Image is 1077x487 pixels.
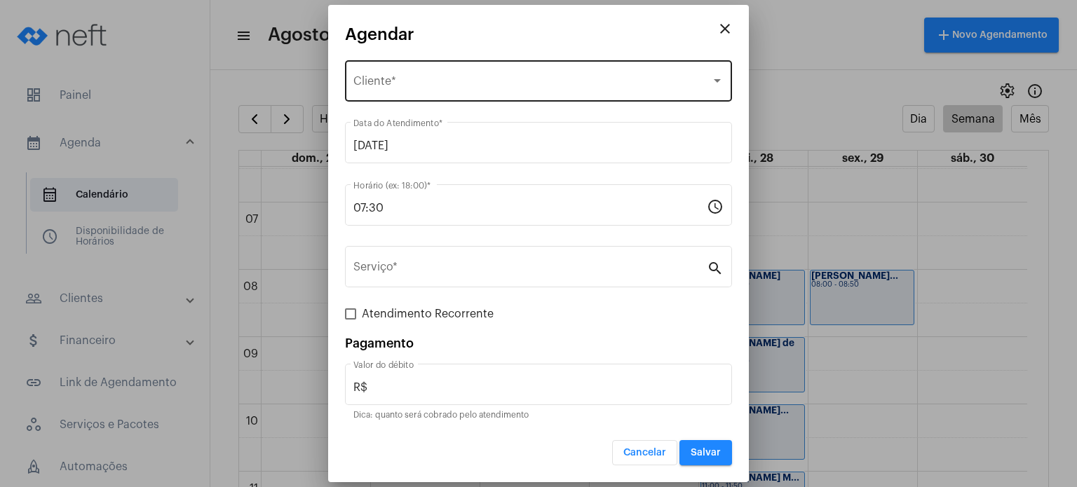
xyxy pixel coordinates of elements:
input: Pesquisar serviço [353,263,707,276]
mat-icon: search [707,259,724,276]
span: Pagamento [345,337,414,350]
input: Valor [353,381,724,394]
mat-icon: close [717,20,733,37]
button: Cancelar [612,440,677,465]
mat-hint: Dica: quanto será cobrado pelo atendimento [353,411,529,420]
span: Cancelar [623,448,666,458]
input: Horário [353,202,707,214]
button: Salvar [679,440,732,465]
span: Agendar [345,25,414,43]
span: Selecione o Cliente [353,78,711,90]
span: Salvar [691,448,721,458]
span: Atendimento Recorrente [362,306,494,322]
mat-icon: schedule [707,198,724,214]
